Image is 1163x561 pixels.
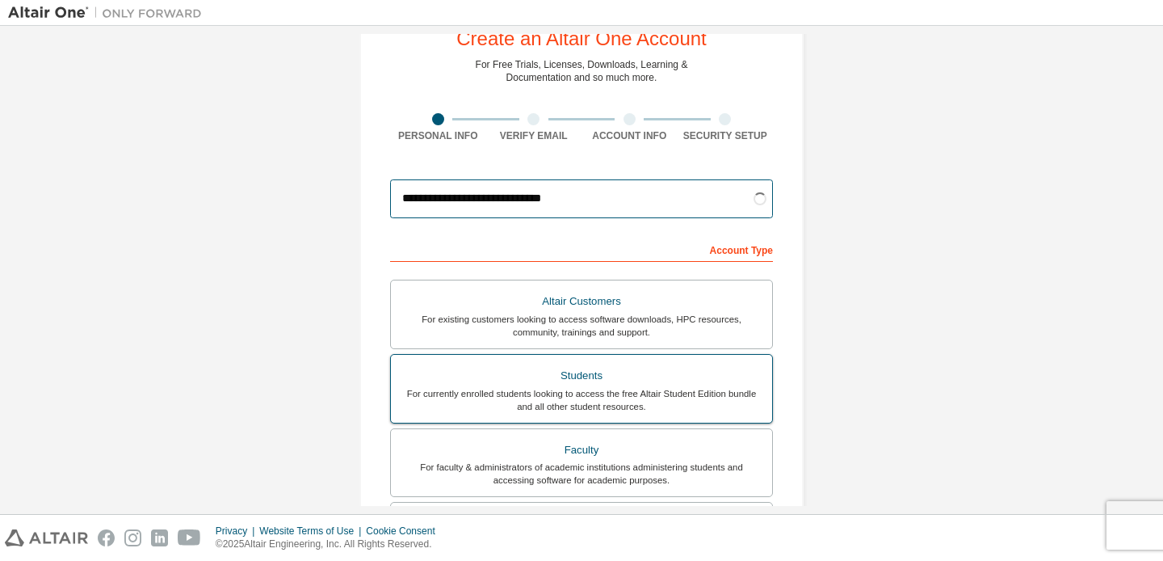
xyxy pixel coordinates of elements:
div: Privacy [216,525,259,538]
div: Account Info [581,129,678,142]
div: For Free Trials, Licenses, Downloads, Learning & Documentation and so much more. [476,58,688,84]
div: Verify Email [486,129,582,142]
div: Cookie Consent [366,525,444,538]
div: Security Setup [678,129,774,142]
div: For faculty & administrators of academic institutions administering students and accessing softwa... [401,461,762,487]
div: Students [401,365,762,387]
img: youtube.svg [178,529,201,546]
div: Account Type [390,236,773,262]
div: Faculty [401,439,762,462]
div: Create an Altair One Account [456,29,707,49]
img: linkedin.svg [151,529,168,546]
p: © 2025 Altair Engineering, Inc. All Rights Reserved. [216,538,445,551]
img: Altair One [8,5,210,21]
div: For currently enrolled students looking to access the free Altair Student Edition bundle and all ... [401,387,762,413]
div: For existing customers looking to access software downloads, HPC resources, community, trainings ... [401,313,762,339]
div: Website Terms of Use [259,525,366,538]
img: altair_logo.svg [5,529,88,546]
div: Altair Customers [401,290,762,313]
img: facebook.svg [98,529,115,546]
div: Personal Info [390,129,486,142]
img: instagram.svg [124,529,141,546]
